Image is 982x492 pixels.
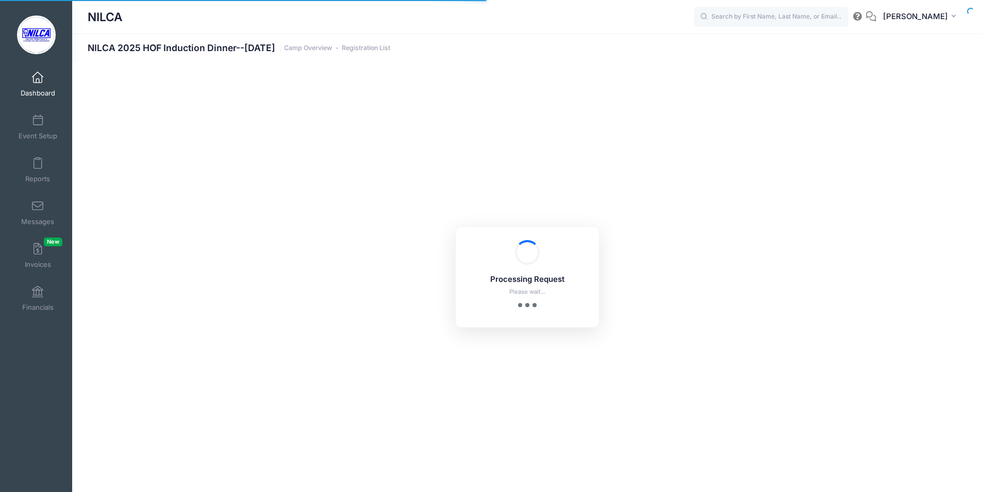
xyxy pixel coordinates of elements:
[22,303,54,312] span: Financials
[25,174,50,183] span: Reports
[469,288,586,296] p: Please wait...
[17,15,56,54] img: NILCA
[13,237,62,274] a: InvoicesNew
[13,152,62,188] a: Reports
[44,237,62,246] span: New
[88,42,390,53] h1: NILCA 2025 HOF Induction Dinner--[DATE]
[469,275,586,284] h5: Processing Request
[19,132,57,140] span: Event Setup
[88,5,123,29] h1: NILCA
[876,5,967,29] button: [PERSON_NAME]
[13,66,62,102] a: Dashboard
[21,89,55,98] span: Dashboard
[883,11,948,22] span: [PERSON_NAME]
[21,217,54,226] span: Messages
[13,109,62,145] a: Event Setup
[284,44,332,52] a: Camp Overview
[694,7,848,27] input: Search by First Name, Last Name, or Email...
[13,195,62,231] a: Messages
[25,260,51,269] span: Invoices
[342,44,390,52] a: Registration List
[13,280,62,316] a: Financials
